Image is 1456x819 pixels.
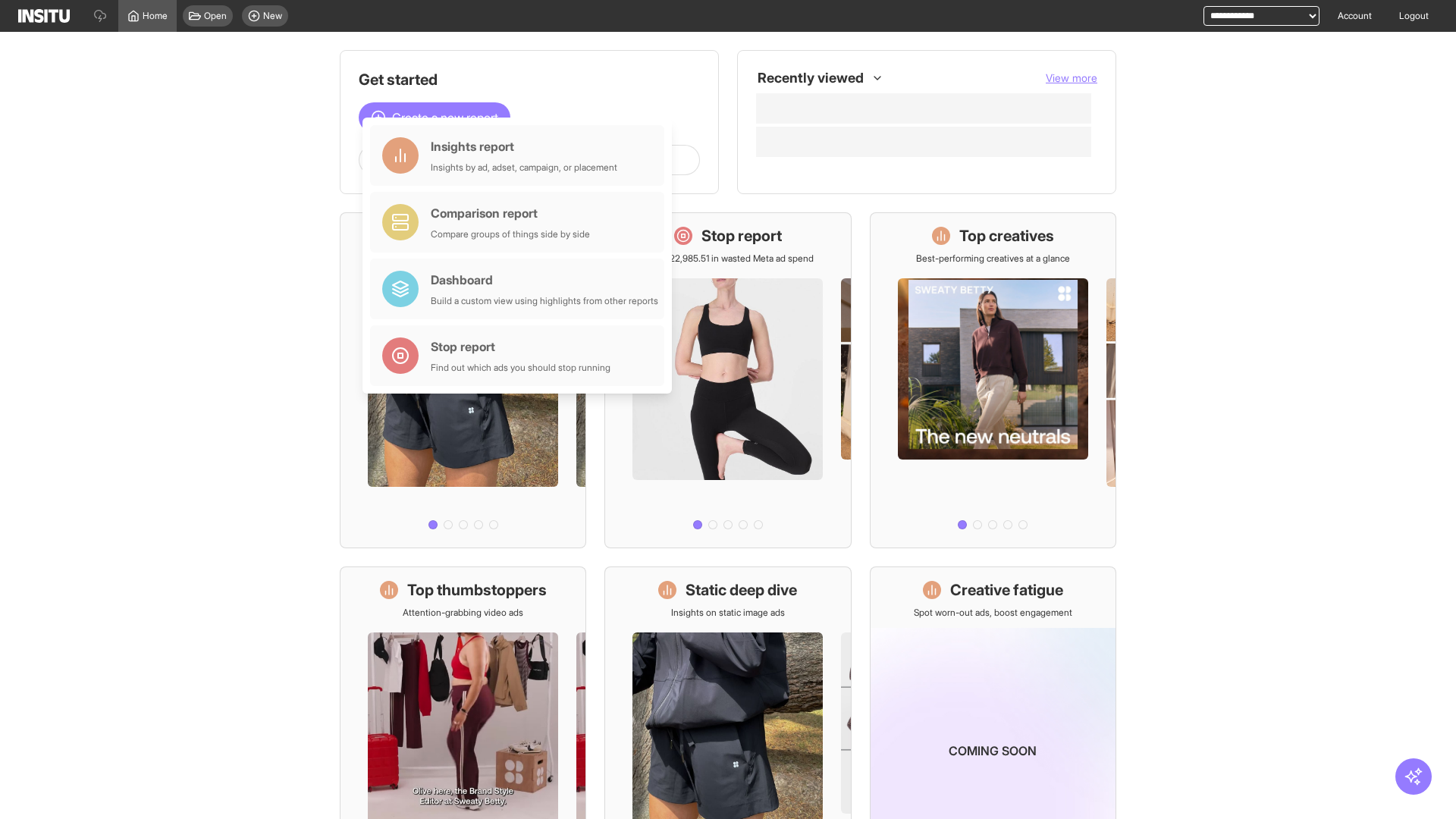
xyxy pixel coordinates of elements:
[431,362,610,374] div: Find out which ads you should stop running
[204,10,227,22] span: Open
[701,225,782,246] h1: Stop report
[263,10,282,22] span: New
[431,162,617,174] div: Insights by ad, adset, campaign, or placement
[18,9,70,23] img: Logo
[359,102,510,133] button: Create a new report
[431,337,610,356] div: Stop report
[870,212,1116,548] a: Top creativesBest-performing creatives at a glance
[431,295,658,307] div: Build a custom view using highlights from other reports
[604,212,851,548] a: Stop reportSave £22,985.51 in wasted Meta ad spend
[431,137,617,155] div: Insights report
[407,579,547,601] h1: Top thumbstoppers
[340,212,586,548] a: What's live nowSee all active ads instantly
[431,204,590,222] div: Comparison report
[403,607,523,619] p: Attention-grabbing video ads
[916,253,1070,265] p: Best-performing creatives at a glance
[1046,71,1097,84] span: View more
[392,108,498,127] span: Create a new report
[959,225,1054,246] h1: Top creatives
[671,607,785,619] p: Insights on static image ads
[431,271,658,289] div: Dashboard
[1046,71,1097,86] button: View more
[359,69,700,90] h1: Get started
[143,10,168,22] span: Home
[686,579,797,601] h1: Static deep dive
[431,228,590,240] div: Compare groups of things side by side
[642,253,814,265] p: Save £22,985.51 in wasted Meta ad spend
